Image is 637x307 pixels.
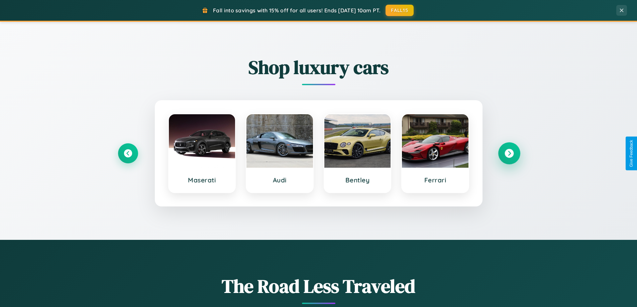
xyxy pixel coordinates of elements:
h3: Ferrari [409,176,462,184]
button: FALL15 [386,5,414,16]
h3: Audi [253,176,306,184]
h2: Shop luxury cars [118,54,519,80]
div: Give Feedback [629,140,634,167]
span: Fall into savings with 15% off for all users! Ends [DATE] 10am PT. [213,7,381,14]
h3: Maserati [176,176,229,184]
h1: The Road Less Traveled [118,273,519,299]
h3: Bentley [331,176,384,184]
